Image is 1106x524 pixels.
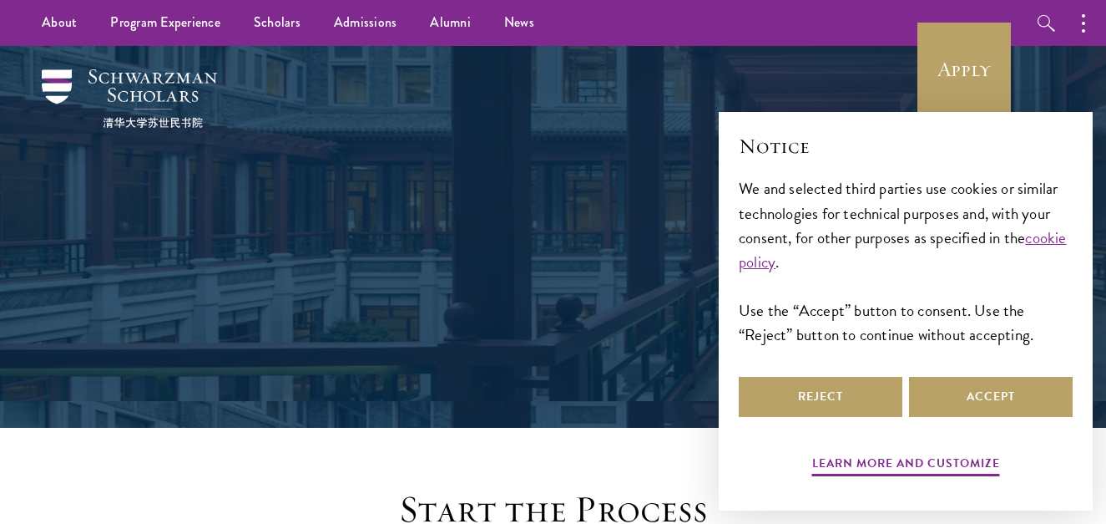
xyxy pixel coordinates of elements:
button: Learn more and customize [812,453,1000,479]
a: Apply [917,23,1011,116]
div: We and selected third parties use cookies or similar technologies for technical purposes and, wit... [739,176,1073,346]
button: Reject [739,377,902,417]
button: Accept [909,377,1073,417]
h2: Notice [739,132,1073,160]
img: Schwarzman Scholars [42,69,217,128]
a: cookie policy [739,226,1067,274]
